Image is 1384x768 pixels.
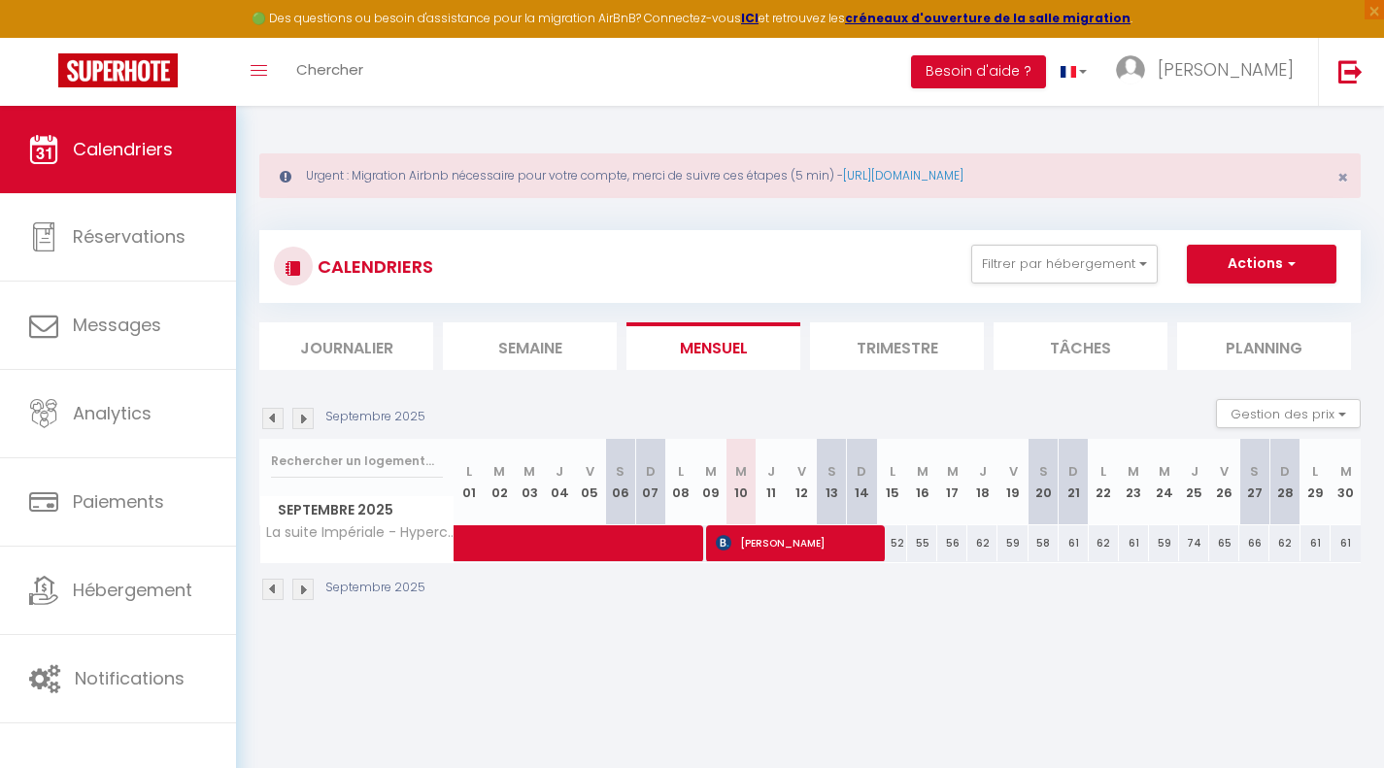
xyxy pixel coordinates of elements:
abbr: M [735,462,747,481]
abbr: M [1128,462,1139,481]
span: Chercher [296,59,363,80]
th: 05 [575,439,605,525]
abbr: V [797,462,806,481]
div: 62 [967,525,997,561]
abbr: M [1340,462,1352,481]
th: 18 [967,439,997,525]
th: 04 [545,439,575,525]
abbr: M [1159,462,1170,481]
a: créneaux d'ouverture de la salle migration [845,10,1131,26]
abbr: D [1280,462,1290,481]
div: 65 [1209,525,1239,561]
button: Actions [1187,245,1336,284]
th: 26 [1209,439,1239,525]
abbr: M [523,462,535,481]
th: 09 [695,439,726,525]
button: Close [1337,169,1348,186]
span: La suite Impériale - Hypercentre [263,525,457,540]
abbr: M [493,462,505,481]
div: 59 [997,525,1028,561]
th: 14 [847,439,877,525]
th: 02 [485,439,515,525]
img: ... [1116,55,1145,84]
th: 25 [1179,439,1209,525]
span: [PERSON_NAME] [1158,57,1294,82]
div: Urgent : Migration Airbnb nécessaire pour votre compte, merci de suivre ces étapes (5 min) - [259,153,1361,198]
abbr: M [947,462,959,481]
span: Messages [73,313,161,337]
li: Journalier [259,322,433,370]
span: Analytics [73,401,152,425]
h3: CALENDRIERS [313,245,433,288]
abbr: M [917,462,928,481]
div: 52 [877,525,907,561]
div: 74 [1179,525,1209,561]
span: Hébergement [73,578,192,602]
th: 15 [877,439,907,525]
abbr: S [616,462,624,481]
div: 66 [1239,525,1269,561]
abbr: L [1312,462,1318,481]
abbr: V [1220,462,1229,481]
abbr: L [466,462,472,481]
p: Septembre 2025 [325,408,425,426]
th: 01 [455,439,485,525]
div: 56 [937,525,967,561]
p: Septembre 2025 [325,579,425,597]
th: 03 [515,439,545,525]
abbr: J [767,462,775,481]
th: 11 [757,439,787,525]
li: Trimestre [810,322,984,370]
abbr: S [827,462,836,481]
span: Septembre 2025 [260,496,454,524]
abbr: L [890,462,895,481]
span: [PERSON_NAME] [716,524,876,561]
img: logout [1338,59,1363,83]
span: Réservations [73,224,186,249]
a: [URL][DOMAIN_NAME] [843,167,963,184]
th: 22 [1089,439,1119,525]
th: 08 [665,439,695,525]
abbr: J [1191,462,1198,481]
th: 12 [787,439,817,525]
span: Paiements [73,489,164,514]
span: Notifications [75,666,185,690]
abbr: J [979,462,987,481]
div: 62 [1089,525,1119,561]
abbr: V [1009,462,1018,481]
abbr: D [646,462,656,481]
div: 61 [1331,525,1361,561]
th: 07 [635,439,665,525]
abbr: S [1039,462,1048,481]
th: 23 [1119,439,1149,525]
input: Rechercher un logement... [271,444,443,479]
li: Tâches [994,322,1167,370]
div: 55 [907,525,937,561]
abbr: L [1100,462,1106,481]
th: 10 [726,439,756,525]
button: Ouvrir le widget de chat LiveChat [16,8,74,66]
abbr: S [1250,462,1259,481]
th: 20 [1029,439,1059,525]
div: 61 [1059,525,1089,561]
div: 59 [1149,525,1179,561]
div: 62 [1269,525,1300,561]
abbr: V [586,462,594,481]
th: 06 [605,439,635,525]
th: 21 [1059,439,1089,525]
div: 58 [1029,525,1059,561]
abbr: J [556,462,563,481]
th: 13 [817,439,847,525]
abbr: D [1068,462,1078,481]
button: Gestion des prix [1216,399,1361,428]
div: 61 [1119,525,1149,561]
th: 19 [997,439,1028,525]
a: ... [PERSON_NAME] [1101,38,1318,106]
span: × [1337,165,1348,189]
li: Semaine [443,322,617,370]
abbr: D [857,462,866,481]
a: ICI [741,10,759,26]
th: 16 [907,439,937,525]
